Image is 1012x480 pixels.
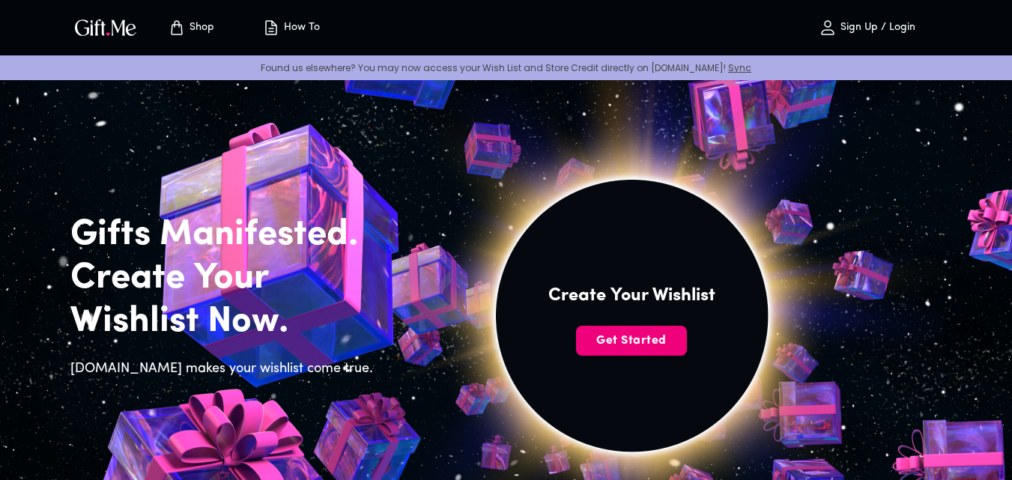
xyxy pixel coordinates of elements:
h2: Create Your [70,257,382,300]
button: GiftMe Logo [70,19,141,37]
p: Shop [186,22,214,34]
h6: [DOMAIN_NAME] makes your wishlist come true. [70,359,382,380]
a: Sync [728,61,751,74]
p: How To [280,22,320,34]
h2: Wishlist Now. [70,300,382,344]
h2: Gifts Manifested. [70,213,382,257]
span: Get Started [576,332,687,349]
p: Found us elsewhere? You may now access your Wish List and Store Credit directly on [DOMAIN_NAME]! [12,61,1000,74]
button: How To [250,4,333,52]
img: GiftMe Logo [72,16,139,38]
h4: Create Your Wishlist [548,284,715,308]
button: Store page [150,4,232,52]
p: Sign Up / Login [837,22,915,34]
img: how-to.svg [262,19,280,37]
button: Sign Up / Login [793,4,942,52]
button: Get Started [576,326,687,356]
